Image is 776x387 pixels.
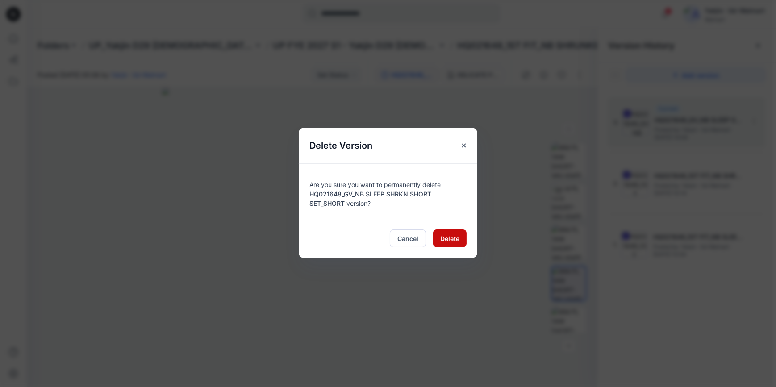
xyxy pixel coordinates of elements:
[440,234,459,243] span: Delete
[309,175,467,208] div: Are you sure you want to permanently delete version?
[433,229,467,247] button: Delete
[456,137,472,154] button: Close
[309,190,431,207] span: HQ021648_GV_NB SLEEP SHRKN SHORT SET_SHORT
[397,234,418,243] span: Cancel
[299,128,383,163] h5: Delete Version
[390,229,426,247] button: Cancel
